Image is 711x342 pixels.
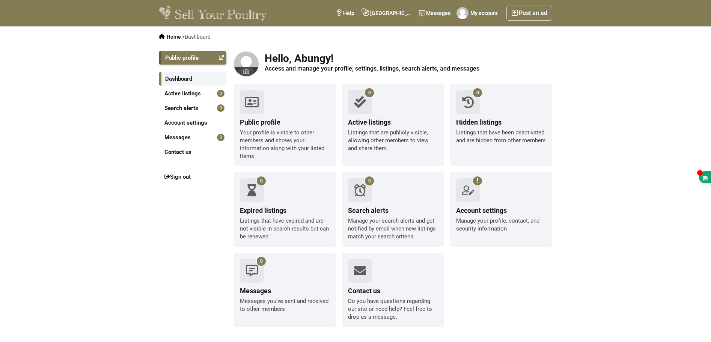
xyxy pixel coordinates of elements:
[217,90,224,97] span: 0
[456,7,468,19] img: Abungy
[234,51,259,76] img: Abungy
[456,129,546,145] div: Listings that have been deactivated and are hidden from other members
[348,118,438,127] div: Active listings
[473,88,482,97] span: 0
[159,72,226,86] a: Dashboard
[240,297,330,313] div: Messages you've sent and received to other members
[240,129,330,160] div: Your profile is visible to other members and shows your information along with your listed items
[217,104,224,112] span: 0
[265,52,552,65] h1: Hello, Abungy!
[234,172,336,247] a: 0 Expired listings Listings that have expired and are not visible in search results but can be re...
[359,6,415,21] a: [GEOGRAPHIC_DATA], [GEOGRAPHIC_DATA]
[159,170,226,184] a: Sign out
[348,129,438,152] div: Listings that are publicly visible, allowing other members to view and share them
[159,87,226,100] a: Active listings0
[234,84,336,166] a: Public profile Your profile is visible to other members and shows your information along with you...
[456,206,546,215] div: Account settings
[365,176,374,185] span: 0
[159,116,226,130] a: Account settings
[234,253,336,327] a: 0 Messages Messages you've sent and received to other members
[450,172,552,247] a: Account settings Manage your profile, contact, and security information
[240,206,330,215] div: Expired listings
[159,145,226,159] a: Contact us
[185,34,211,40] span: Dashboard
[455,6,502,21] a: My account
[348,286,438,295] div: Contact us
[217,134,224,141] span: 0
[182,34,211,40] li: >
[240,118,330,127] div: Public profile
[348,297,438,321] div: Do you have questions regarding our site or need help? Feel free to drop us a message.
[331,6,359,21] a: Help
[342,172,444,247] a: 0 Search alerts Manage your search alerts and get notified by email when new listings match your ...
[450,84,552,166] a: 0 Hidden listings Listings that have been deactivated and are hidden from other members
[167,34,181,40] a: Home
[257,257,266,266] span: 0
[365,88,374,97] span: 0
[159,51,226,65] a: Public profile
[506,6,552,21] a: Post an ad
[342,84,444,166] a: 0 Active listings Listings that are publicly visible, allowing other members to view and share them
[348,217,438,241] div: Manage your search alerts and get notified by email when new listings match your search criteria
[456,217,546,233] div: Manage your profile, contact, and security information
[342,253,444,327] a: Contact us Do you have questions regarding our site or need help? Feel free to drop us a message.
[456,118,546,127] div: Hidden listings
[348,206,438,215] div: Search alerts
[159,101,226,115] a: Search alerts0
[415,6,455,21] a: Messages
[257,176,266,185] span: 0
[159,131,226,144] a: Messages0
[240,217,330,241] div: Listings that have expired and are not visible in search results but can be renewed
[240,286,330,295] div: Messages
[265,65,552,72] h2: Access and manage your profile, settings, listings, search alerts, and messages
[159,6,267,21] img: Sell Your Poultry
